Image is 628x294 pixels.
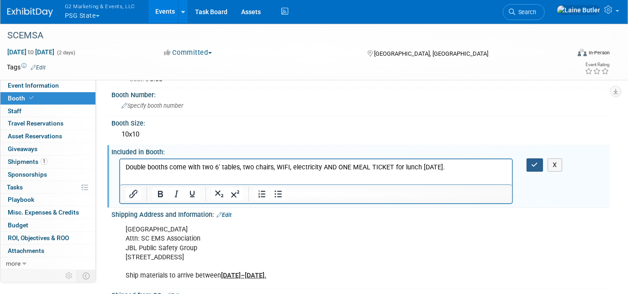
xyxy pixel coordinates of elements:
span: [GEOGRAPHIC_DATA], [GEOGRAPHIC_DATA] [375,50,489,57]
a: Asset Reservations [0,130,95,142]
a: Event Information [0,79,95,92]
button: Bullet list [270,188,286,200]
span: Cost: $ [129,75,150,83]
a: Search [503,4,545,20]
a: Tasks [0,181,95,194]
button: Underline [185,188,200,200]
i: Booth reservation complete [29,95,34,100]
div: SCEMSA [4,27,559,44]
span: G2 Marketing & Events, LLC [65,1,135,11]
td: Tags [7,63,46,72]
span: Budget [8,221,28,229]
a: Playbook [0,194,95,206]
button: Italic [169,188,184,200]
span: 1 [41,158,47,165]
span: Booth [8,94,36,102]
a: Sponsorships [0,168,95,181]
a: Edit [31,64,46,71]
div: Event Format [521,47,610,61]
span: Giveaways [8,145,37,152]
span: Shipments [8,158,47,165]
button: Superscript [227,188,243,200]
a: Travel Reservations [0,117,95,130]
span: Sponsorships [8,171,47,178]
a: Edit [216,212,232,218]
span: Attachments [8,247,44,254]
a: Budget [0,219,95,231]
a: Misc. Expenses & Credits [0,206,95,219]
span: Playbook [8,196,34,203]
div: In-Person [588,49,610,56]
span: Tasks [7,184,23,191]
span: Asset Reservations [8,132,62,140]
img: Laine Butler [557,5,601,15]
a: Attachments [0,245,95,257]
img: ExhibitDay [7,8,53,17]
td: Personalize Event Tab Strip [61,270,77,282]
a: Booth [0,92,95,105]
button: X [548,158,562,172]
span: [DATE] [DATE] [7,48,55,56]
div: Event Rating [585,63,609,67]
button: Committed [161,48,216,58]
button: Bold [153,188,168,200]
span: more [6,260,21,267]
span: Staff [8,107,21,115]
div: 10x10 [118,127,603,142]
a: more [0,257,95,270]
div: [GEOGRAPHIC_DATA] Attn: SC EMS Association JBL Public Safety Group [STREET_ADDRESS] Ship material... [119,220,513,284]
div: Shipping Address and Information: [111,208,610,220]
td: Toggle Event Tabs [77,270,96,282]
span: Event Information [8,82,59,89]
a: ROI, Objectives & ROO [0,232,95,244]
span: to [26,48,35,56]
button: Numbered list [254,188,270,200]
button: Subscript [211,188,227,200]
a: Staff [0,105,95,117]
a: Shipments1 [0,156,95,168]
button: Insert/edit link [126,188,141,200]
span: 0.00 [129,75,166,83]
span: Misc. Expenses & Credits [8,209,79,216]
span: (2 days) [56,50,75,56]
span: Search [515,9,536,16]
span: Travel Reservations [8,120,63,127]
iframe: Rich Text Area [120,159,512,184]
span: ROI, Objectives & ROO [8,234,69,241]
u: [DATE]–[DATE]. [221,272,266,279]
div: Booth Number: [111,88,610,100]
div: Booth Size: [111,116,610,128]
img: Format-Inperson.png [578,49,587,56]
span: Specify booth number [121,102,183,109]
a: Giveaways [0,143,95,155]
div: Included in Booth: [111,145,610,157]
